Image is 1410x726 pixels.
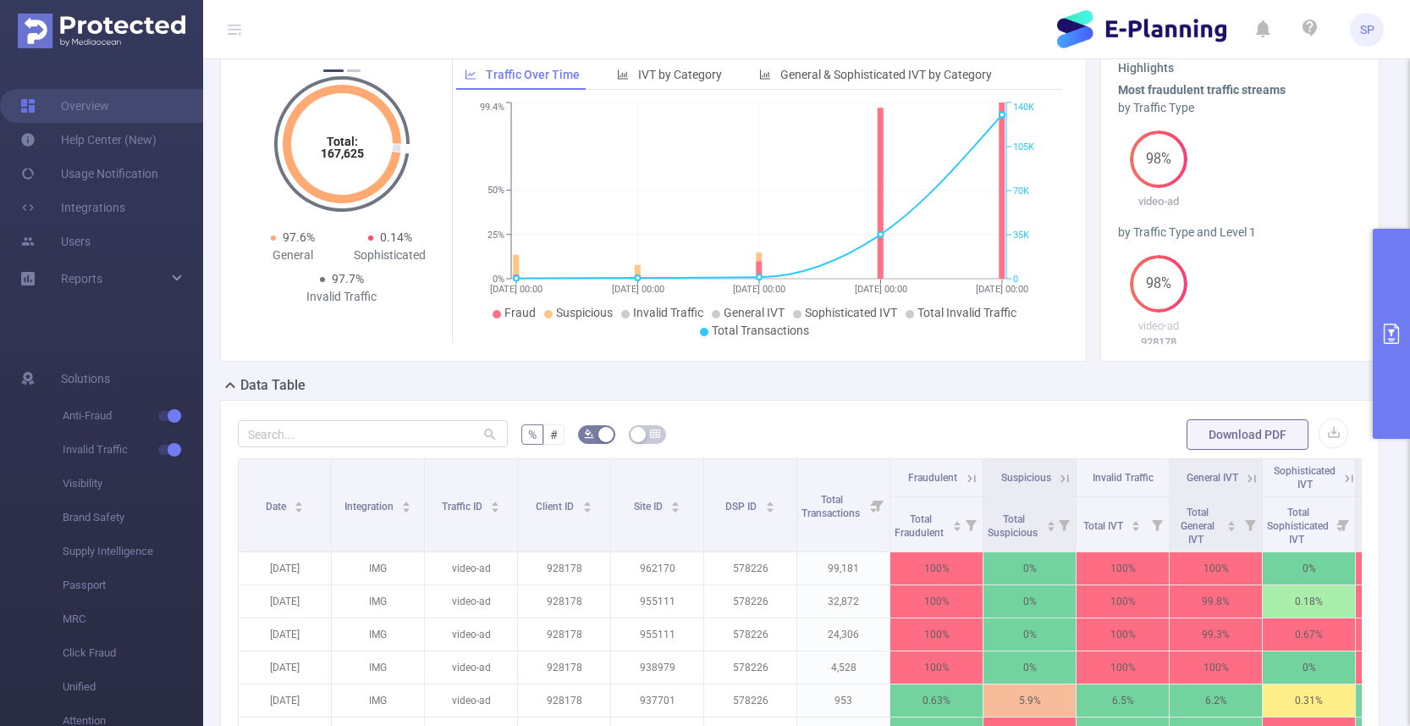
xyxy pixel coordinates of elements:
[556,306,613,319] span: Suspicious
[797,684,890,717] p: 953
[266,501,289,513] span: Date
[1077,651,1169,684] p: 100%
[1013,141,1034,152] tspan: 105K
[983,684,1076,717] p: 5.9%
[1170,585,1262,618] p: 99.8%
[866,459,890,551] i: Filter menu
[1267,507,1329,546] span: Total Sophisticated IVT
[402,499,411,504] i: icon: caret-up
[63,467,203,501] span: Visibility
[63,602,203,636] span: MRC
[63,568,203,602] span: Passport
[1077,684,1169,717] p: 6.5%
[528,428,537,441] span: %
[704,651,796,684] p: 578226
[584,429,594,439] i: icon: bg-colors
[612,284,664,295] tspan: [DATE] 00:00
[1170,684,1262,717] p: 6.2%
[611,651,703,684] p: 938979
[1118,334,1199,351] p: 928178
[1263,552,1355,585] p: 0%
[704,684,796,717] p: 578226
[20,123,157,157] a: Help Center (New)
[344,501,396,513] span: Integration
[536,501,576,513] span: Client ID
[582,506,592,511] i: icon: caret-down
[63,433,203,467] span: Invalid Traffic
[890,651,983,684] p: 100%
[671,499,680,504] i: icon: caret-up
[63,399,203,433] span: Anti-Fraud
[63,670,203,704] span: Unified
[890,552,983,585] p: 100%
[493,274,504,285] tspan: 0%
[425,552,517,585] p: video-ad
[765,499,775,509] div: Sort
[61,262,102,296] a: Reports
[952,518,961,524] i: icon: caret-up
[20,224,91,258] a: Users
[1132,518,1141,524] i: icon: caret-up
[518,618,610,651] p: 928178
[380,230,412,244] span: 0.14%
[1083,520,1126,532] span: Total IVT
[323,69,344,72] button: 1
[611,552,703,585] p: 962170
[332,585,424,618] p: IMG
[1187,419,1308,450] button: Download PDF
[890,618,983,651] p: 100%
[1226,518,1237,529] div: Sort
[294,499,304,509] div: Sort
[18,14,185,48] img: Protected Media
[704,618,796,651] p: 578226
[1046,518,1056,529] div: Sort
[518,684,610,717] p: 928178
[425,585,517,618] p: video-ad
[63,535,203,568] span: Supply Intelligence
[347,69,361,72] button: 2
[797,618,890,651] p: 24,306
[733,284,785,295] tspan: [DATE] 00:00
[63,501,203,535] span: Brand Safety
[1263,651,1355,684] p: 0%
[518,552,610,585] p: 928178
[1187,472,1238,484] span: General IVT
[1046,518,1055,524] i: icon: caret-up
[1013,103,1034,114] tspan: 140K
[765,499,774,504] i: icon: caret-up
[890,585,983,618] p: 100%
[988,513,1040,539] span: Total Suspicious
[1360,13,1374,47] span: SP
[425,684,517,717] p: video-ad
[518,585,610,618] p: 928178
[1013,274,1018,285] tspan: 0
[582,499,592,504] i: icon: caret-up
[490,284,543,295] tspan: [DATE] 00:00
[1077,618,1169,651] p: 100%
[442,501,485,513] span: Traffic ID
[1130,152,1187,166] span: 98%
[518,651,610,684] p: 928178
[671,506,680,511] i: icon: caret-down
[1118,83,1286,97] b: Most fraudulent traffic streams
[425,618,517,651] p: video-ad
[332,618,424,651] p: IMG
[1181,507,1214,546] span: Total General IVT
[401,499,411,509] div: Sort
[1227,518,1237,524] i: icon: caret-up
[486,68,580,81] span: Traffic Over Time
[550,428,558,441] span: #
[805,306,897,319] span: Sophisticated IVT
[1238,497,1262,551] i: Filter menu
[61,362,110,396] span: Solutions
[332,651,424,684] p: IMG
[320,147,363,160] tspan: 167,625
[1077,552,1169,585] p: 100%
[1170,552,1262,585] p: 100%
[704,585,796,618] p: 578226
[1077,585,1169,618] p: 100%
[1118,318,1199,335] p: video-ad
[797,552,890,585] p: 99,181
[650,429,660,439] i: icon: table
[1132,524,1141,529] i: icon: caret-down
